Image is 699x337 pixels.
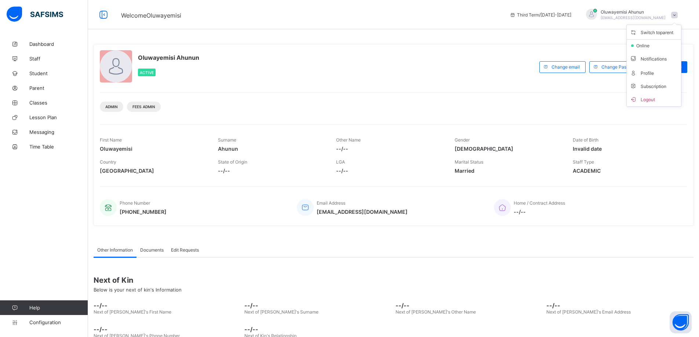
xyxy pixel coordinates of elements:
[218,146,325,152] span: Ahunun
[29,70,88,76] span: Student
[171,247,199,253] span: Edit Requests
[132,105,155,109] span: Fees Admin
[138,54,199,61] span: Oluwayemisi Ahunun
[7,7,63,22] img: safsims
[121,12,181,19] span: Welcome Oluwayemisi
[105,105,118,109] span: Admin
[120,200,150,206] span: Phone Number
[627,40,681,51] li: dropdown-list-item-null-2
[218,168,325,174] span: --/--
[551,64,580,70] span: Change email
[94,287,182,293] span: Below is your next of kin's Information
[29,85,88,91] span: Parent
[670,311,692,333] button: Open asap
[29,129,88,135] span: Messaging
[336,159,345,165] span: LGA
[100,159,116,165] span: Country
[510,12,571,18] span: session/term information
[100,168,207,174] span: [GEOGRAPHIC_DATA]
[627,92,681,106] li: dropdown-list-item-buttom-7
[100,146,207,152] span: Oluwayemisi
[627,51,681,66] li: dropdown-list-item-text-3
[244,309,318,315] span: Next of [PERSON_NAME]'s Surname
[573,168,680,174] span: ACADEMIC
[29,56,88,62] span: Staff
[573,137,598,143] span: Date of Birth
[627,80,681,92] li: dropdown-list-item-null-6
[120,209,167,215] span: [PHONE_NUMBER]
[218,137,236,143] span: Surname
[573,159,594,165] span: Staff Type
[140,247,164,253] span: Documents
[627,25,681,40] li: dropdown-list-item-name-0
[100,137,122,143] span: First Name
[94,276,693,285] span: Next of Kin
[94,326,241,333] span: --/--
[396,302,543,309] span: --/--
[601,15,666,20] span: [EMAIL_ADDRESS][DOMAIN_NAME]
[244,302,392,309] span: --/--
[97,247,133,253] span: Other Information
[630,84,666,89] span: Subscription
[336,168,443,174] span: --/--
[546,302,693,309] span: --/--
[627,66,681,80] li: dropdown-list-item-text-4
[29,100,88,106] span: Classes
[218,159,247,165] span: State of Origin
[601,64,639,70] span: Change Password
[317,200,345,206] span: Email Address
[455,168,562,174] span: Married
[336,137,361,143] span: Other Name
[630,95,678,103] span: Logout
[396,309,476,315] span: Next of [PERSON_NAME]'s Other Name
[455,146,562,152] span: [DEMOGRAPHIC_DATA]
[546,309,631,315] span: Next of [PERSON_NAME]'s Email Address
[630,54,678,63] span: Notifications
[601,9,666,15] span: Oluwayemisi Ahunun
[29,114,88,120] span: Lesson Plan
[140,70,154,75] span: Active
[455,137,470,143] span: Gender
[94,309,171,315] span: Next of [PERSON_NAME]'s First Name
[579,9,681,21] div: Oluwayemisi Ahunun
[514,209,565,215] span: --/--
[573,146,680,152] span: Invalid date
[630,28,678,36] span: Switch to parent
[336,146,443,152] span: --/--
[636,43,654,48] span: online
[244,326,392,333] span: --/--
[514,200,565,206] span: Home / Contract Address
[29,144,88,150] span: Time Table
[630,69,678,77] span: Profile
[29,41,88,47] span: Dashboard
[29,305,88,311] span: Help
[317,209,408,215] span: [EMAIL_ADDRESS][DOMAIN_NAME]
[94,302,241,309] span: --/--
[29,319,88,325] span: Configuration
[455,159,483,165] span: Marital Status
